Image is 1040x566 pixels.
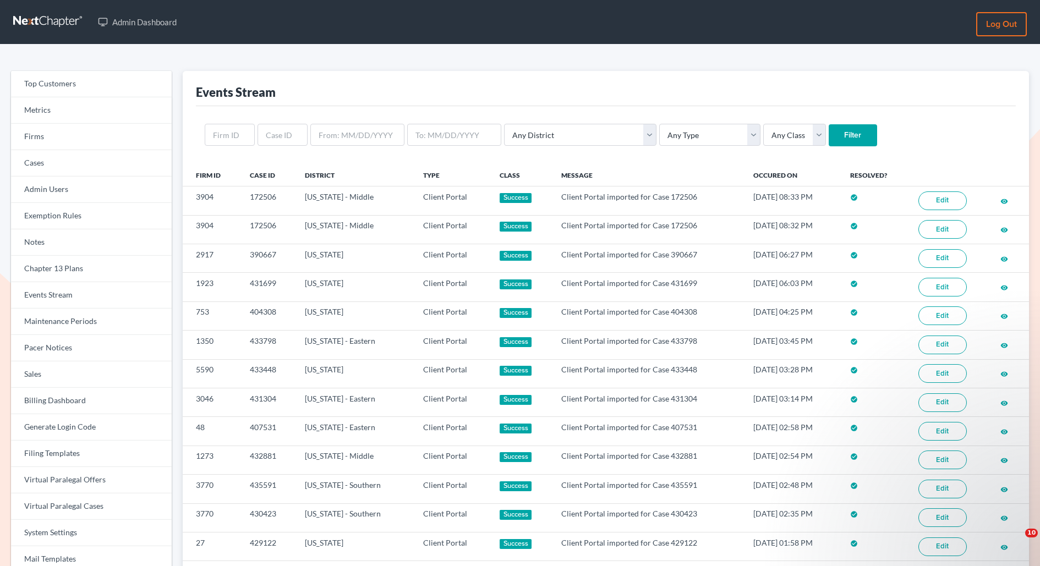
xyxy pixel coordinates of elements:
td: [DATE] 02:48 PM [745,475,841,503]
th: Message [552,164,744,186]
a: Edit [918,336,967,354]
td: [DATE] 04:25 PM [745,301,841,330]
i: visibility [1000,457,1008,464]
td: [US_STATE] [296,359,414,388]
td: [US_STATE] - Southern [296,475,414,503]
td: Client Portal imported for Case 431699 [552,273,744,301]
td: 3770 [183,475,241,503]
th: Resolved? [841,164,910,186]
td: Client Portal [414,417,491,446]
a: Notes [11,229,172,256]
td: 432881 [241,446,296,474]
a: Admin Users [11,177,172,203]
td: [DATE] 03:28 PM [745,359,841,388]
a: Virtual Paralegal Offers [11,467,172,493]
td: [DATE] 06:27 PM [745,244,841,272]
div: Events Stream [196,84,276,100]
td: Client Portal [414,331,491,359]
td: Client Portal imported for Case 407531 [552,417,744,446]
td: [DATE] 02:54 PM [745,446,841,474]
td: 404308 [241,301,296,330]
td: 172506 [241,215,296,244]
td: Client Portal imported for Case 432881 [552,446,744,474]
td: 172506 [241,186,296,215]
td: Client Portal imported for Case 172506 [552,215,744,244]
th: Case ID [241,164,296,186]
input: To: MM/DD/YYYY [407,124,501,146]
div: Success [500,539,532,549]
td: Client Portal imported for Case 172506 [552,186,744,215]
i: check_circle [850,540,858,547]
div: Success [500,337,532,347]
th: Occured On [745,164,841,186]
a: Log out [976,12,1027,36]
td: 5590 [183,359,241,388]
a: Events Stream [11,282,172,309]
td: [US_STATE] - Southern [296,503,414,532]
i: check_circle [850,280,858,288]
a: Edit [918,537,967,556]
a: Edit [918,306,967,325]
div: Success [500,481,532,491]
td: [DATE] 03:14 PM [745,388,841,416]
td: 3904 [183,186,241,215]
a: Edit [918,422,967,441]
td: Client Portal [414,475,491,503]
th: Class [491,164,552,186]
i: visibility [1000,226,1008,234]
td: [DATE] 08:33 PM [745,186,841,215]
a: Sales [11,361,172,388]
a: visibility [1000,254,1008,263]
a: visibility [1000,455,1008,464]
td: [US_STATE] - Eastern [296,331,414,359]
div: Success [500,251,532,261]
a: Billing Dashboard [11,388,172,414]
td: [DATE] 06:03 PM [745,273,841,301]
td: 3046 [183,388,241,416]
div: Success [500,366,532,376]
td: Client Portal imported for Case 435591 [552,475,744,503]
input: Case ID [258,124,308,146]
td: Client Portal [414,503,491,532]
i: visibility [1000,399,1008,407]
td: 431304 [241,388,296,416]
td: [US_STATE] - Eastern [296,417,414,446]
td: Client Portal [414,446,491,474]
i: visibility [1000,342,1008,349]
div: Success [500,308,532,318]
a: Firms [11,124,172,150]
td: [US_STATE] [296,532,414,560]
td: [DATE] 03:45 PM [745,331,841,359]
a: Filing Templates [11,441,172,467]
a: Edit [918,450,967,469]
td: 430423 [241,503,296,532]
td: 390667 [241,244,296,272]
input: Filter [829,124,877,146]
input: Firm ID [205,124,255,146]
a: Edit [918,191,967,210]
td: 429122 [241,532,296,560]
td: 433798 [241,331,296,359]
a: Maintenance Periods [11,309,172,335]
td: 407531 [241,417,296,446]
td: Client Portal [414,215,491,244]
a: System Settings [11,520,172,546]
a: visibility [1000,398,1008,407]
td: Client Portal imported for Case 429122 [552,532,744,560]
i: check_circle [850,338,858,345]
td: 1273 [183,446,241,474]
td: Client Portal [414,273,491,301]
i: check_circle [850,395,858,403]
td: Client Portal imported for Case 430423 [552,503,744,532]
td: 433448 [241,359,296,388]
a: Exemption Rules [11,203,172,229]
td: Client Portal imported for Case 433448 [552,359,744,388]
i: check_circle [850,309,858,316]
i: visibility [1000,197,1008,205]
td: [US_STATE] [296,301,414,330]
td: Client Portal [414,532,491,560]
a: visibility [1000,542,1008,551]
div: Success [500,395,532,405]
div: Success [500,424,532,433]
td: [US_STATE] - Middle [296,446,414,474]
